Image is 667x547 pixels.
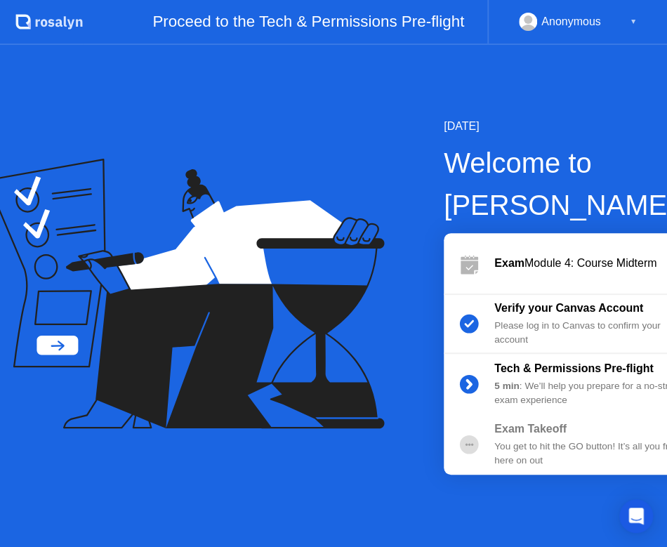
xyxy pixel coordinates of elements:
[494,257,524,269] b: Exam
[494,381,520,391] b: 5 min
[619,499,653,533] div: Open Intercom Messenger
[494,302,643,314] b: Verify your Canvas Account
[630,13,637,31] div: ▼
[494,423,567,435] b: Exam Takeoff
[541,13,601,31] div: Anonymous
[494,362,653,374] b: Tech & Permissions Pre-flight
